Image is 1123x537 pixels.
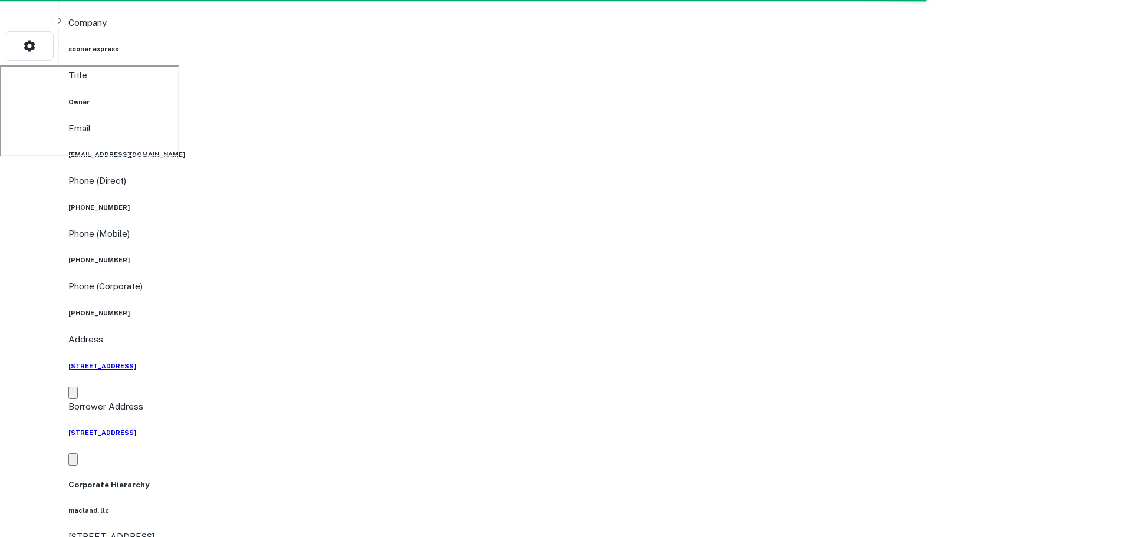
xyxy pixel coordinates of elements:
a: [STREET_ADDRESS] [68,361,1114,371]
h6: Owner [68,97,1114,107]
p: Company [68,16,1114,30]
h5: Corporate Hierarchy [68,479,1114,491]
h6: macland, llc [68,506,1114,515]
p: Email [68,121,1114,136]
h6: [EMAIL_ADDRESS][DOMAIN_NAME] [68,150,1114,159]
p: Phone (Corporate) [68,279,1114,294]
p: Address [68,332,1114,347]
h6: [PHONE_NUMBER] [68,255,1114,265]
button: Copy Address [68,453,78,466]
button: Copy Address [68,387,78,399]
iframe: Chat Widget [1064,443,1123,499]
p: Phone (Mobile) [68,227,130,241]
p: Borrower Address [68,400,1114,414]
a: [STREET_ADDRESS] [68,428,1114,437]
p: Title [68,68,1114,83]
p: Phone (Direct) [68,174,126,188]
h6: [PHONE_NUMBER] [68,308,1114,318]
h6: [PHONE_NUMBER] [68,203,1114,212]
h6: sooner express [68,44,1114,54]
